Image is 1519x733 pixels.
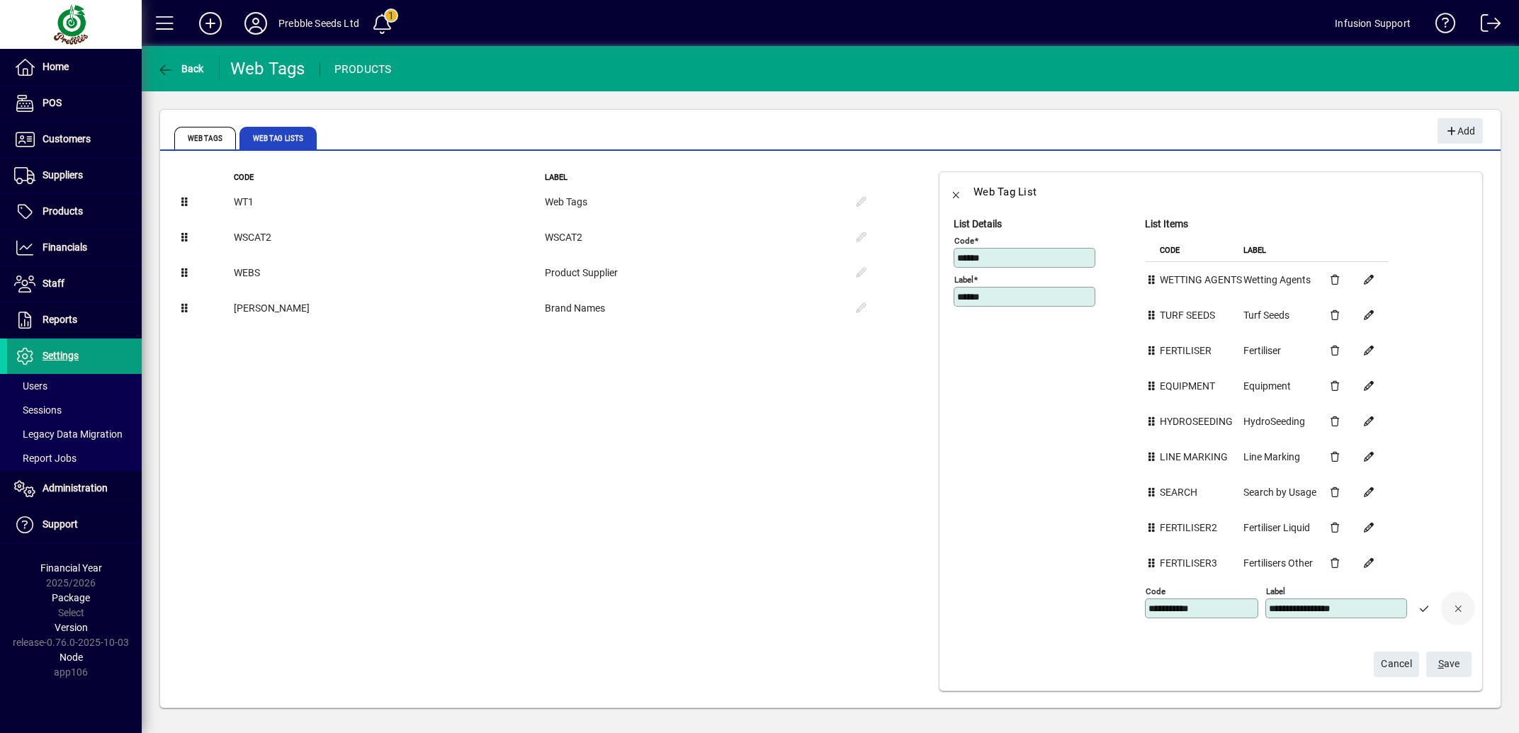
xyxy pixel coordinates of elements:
[233,171,543,185] th: Code
[43,61,69,72] span: Home
[1425,3,1456,49] a: Knowledge Base
[1159,475,1243,510] td: SEARCH
[157,63,204,74] span: Back
[954,218,1117,230] h5: List Details
[1159,333,1243,368] td: FERTILISER
[43,314,77,325] span: Reports
[939,175,973,209] button: Back
[1145,218,1475,230] h5: List Items
[973,181,1037,203] div: Web Tag List
[7,194,142,229] a: Products
[1243,368,1317,404] td: Equipment
[544,171,843,185] th: Label
[188,11,233,36] button: Add
[230,57,305,80] div: Web Tags
[40,562,102,574] span: Financial Year
[239,127,317,149] span: Web Tag Lists
[1426,652,1472,677] button: Save
[544,220,843,256] td: WSCAT2
[1335,12,1411,35] div: Infusion Support
[544,291,843,326] td: Brand Names
[43,482,108,494] span: Administration
[233,291,543,326] td: [PERSON_NAME]
[7,302,142,338] a: Reports
[7,422,142,446] a: Legacy Data Migration
[1159,510,1243,545] td: FERTILISER2
[1243,439,1317,475] td: Line Marking
[43,518,78,530] span: Support
[233,220,543,256] td: WSCAT2
[1146,586,1165,596] mat-label: Code
[1381,652,1412,676] span: Cancel
[7,266,142,302] a: Staff
[153,56,208,81] button: Back
[1159,368,1243,404] td: EQUIPMENT
[1159,262,1243,298] td: WETTING AGENTS
[1243,297,1317,333] td: Turf Seeds
[7,86,142,121] a: POS
[1243,333,1317,368] td: Fertiliser
[43,278,64,289] span: Staff
[278,12,359,35] div: Prebble Seeds Ltd
[43,350,79,361] span: Settings
[954,236,974,246] mat-label: Code
[7,158,142,193] a: Suppliers
[1159,404,1243,439] td: HYDROSEEDING
[334,58,392,81] div: PRODUCTS
[174,127,236,149] span: Web Tags
[7,122,142,157] a: Customers
[43,133,91,144] span: Customers
[1266,586,1285,596] mat-label: label
[7,374,142,398] a: Users
[43,97,62,108] span: POS
[14,428,123,440] span: Legacy Data Migration
[7,507,142,542] a: Support
[7,230,142,266] a: Financials
[43,169,83,181] span: Suppliers
[1445,120,1475,143] span: Add
[1159,241,1243,262] th: Code
[1159,545,1243,581] td: FERTILISER3
[1243,404,1317,439] td: HydroSeeding
[7,50,142,85] a: Home
[1159,297,1243,333] td: TURF SEEDS
[60,652,83,663] span: Node
[1438,118,1483,144] button: Add
[14,380,47,392] span: Users
[1374,652,1419,677] button: Cancel
[233,11,278,36] button: Profile
[1438,652,1460,676] span: ave
[55,622,88,633] span: Version
[544,185,843,220] td: Web Tags
[7,398,142,422] a: Sessions
[142,56,220,81] app-page-header-button: Back
[7,446,142,470] a: Report Jobs
[7,471,142,506] a: Administration
[1243,510,1317,545] td: Fertiliser Liquid
[1470,3,1501,49] a: Logout
[233,185,543,220] td: WT1
[14,453,77,464] span: Report Jobs
[1438,658,1444,669] span: S
[1243,241,1317,262] th: Label
[14,404,62,416] span: Sessions
[1243,475,1317,510] td: Search by Usage
[233,256,543,291] td: WEBS
[43,242,87,253] span: Financials
[544,256,843,291] td: Product Supplier
[43,205,83,217] span: Products
[954,275,973,285] mat-label: Label
[1243,262,1317,298] td: Wetting Agents
[52,592,90,603] span: Package
[1243,545,1317,581] td: Fertilisers Other
[1159,439,1243,475] td: LINE MARKING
